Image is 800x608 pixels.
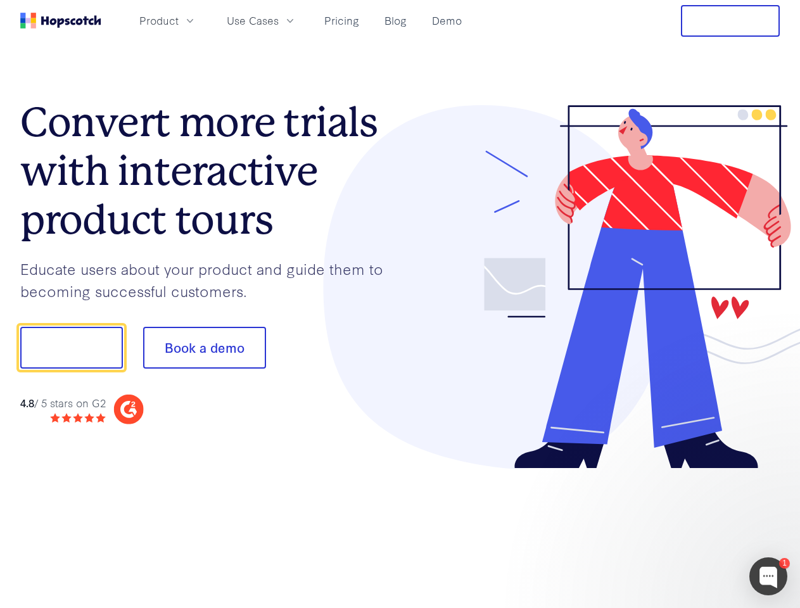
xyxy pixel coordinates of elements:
button: Free Trial [681,5,780,37]
button: Book a demo [143,327,266,369]
strong: 4.8 [20,395,34,410]
span: Product [139,13,179,28]
a: Demo [427,10,467,31]
h1: Convert more trials with interactive product tours [20,98,400,244]
div: 1 [779,558,790,569]
p: Educate users about your product and guide them to becoming successful customers. [20,258,400,301]
span: Use Cases [227,13,279,28]
button: Product [132,10,204,31]
a: Home [20,13,101,28]
a: Blog [379,10,412,31]
button: Use Cases [219,10,304,31]
button: Show me! [20,327,123,369]
div: / 5 stars on G2 [20,395,106,411]
a: Pricing [319,10,364,31]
